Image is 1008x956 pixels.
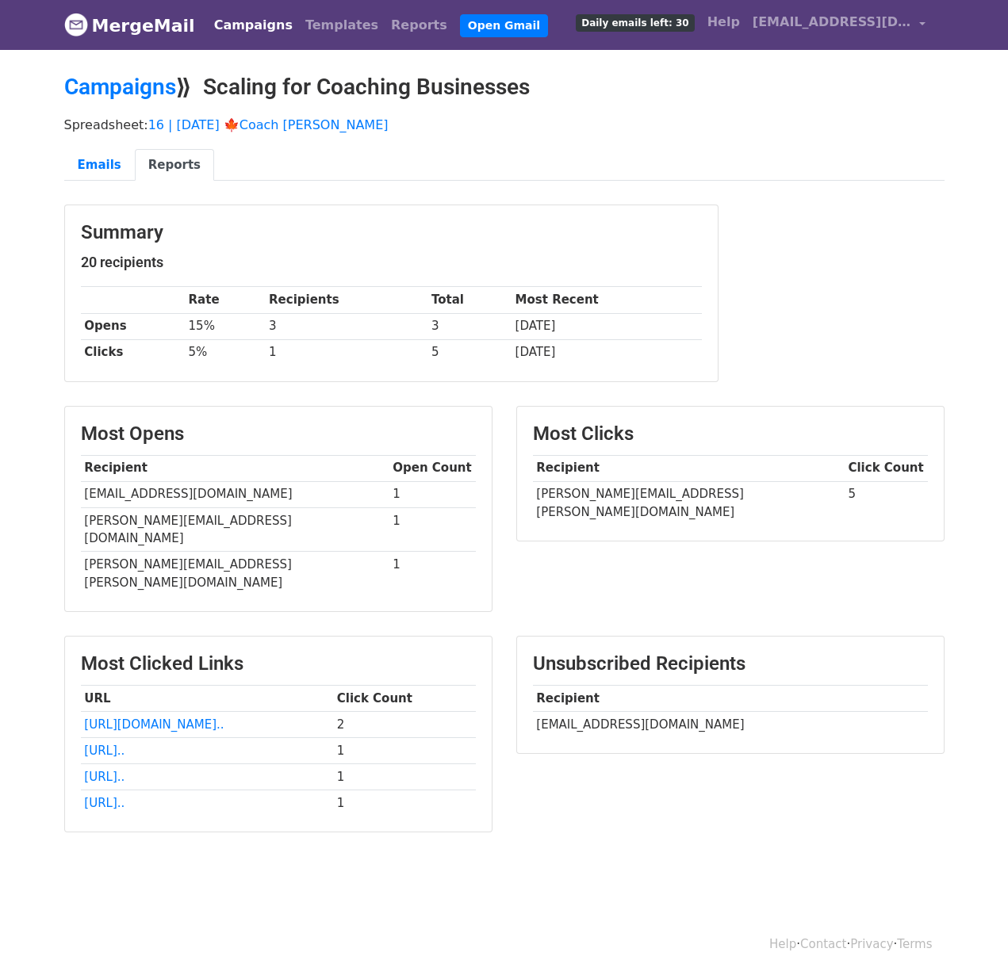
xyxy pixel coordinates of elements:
h3: Summary [81,221,702,244]
td: [DATE] [512,313,702,339]
h2: ⟫ Scaling for Coaching Businesses [64,74,945,101]
h3: Most Clicked Links [81,652,476,675]
td: [EMAIL_ADDRESS][DOMAIN_NAME] [81,481,389,507]
th: Recipient [533,455,845,481]
a: [URL][DOMAIN_NAME].. [84,717,224,732]
img: MergeMail logo [64,13,88,36]
td: 1 [333,790,476,816]
th: Clicks [81,339,185,365]
a: Campaigns [64,74,176,100]
th: Recipient [81,455,389,481]
td: 1 [265,339,427,365]
a: Open Gmail [460,14,548,37]
th: URL [81,685,333,711]
td: 15% [185,313,266,339]
th: Click Count [845,455,928,481]
a: Contact [800,937,846,951]
a: Reports [135,149,214,182]
span: Daily emails left: 30 [576,14,694,32]
th: Click Count [333,685,476,711]
th: Most Recent [512,287,702,313]
a: [URL].. [84,796,125,810]
td: 1 [333,737,476,763]
td: [EMAIL_ADDRESS][DOMAIN_NAME] [533,711,928,737]
h5: 20 recipients [81,254,702,271]
td: 1 [389,507,476,552]
a: Emails [64,149,135,182]
a: Terms [897,937,932,951]
th: Open Count [389,455,476,481]
td: [PERSON_NAME][EMAIL_ADDRESS][PERSON_NAME][DOMAIN_NAME] [81,552,389,595]
td: 1 [333,764,476,790]
th: Total [427,287,512,313]
a: Help [769,937,796,951]
h3: Most Clicks [533,423,928,445]
iframe: Chat Widget [929,880,1008,956]
td: 1 [389,552,476,595]
p: Spreadsheet: [64,117,945,133]
a: Privacy [850,937,893,951]
td: 2 [333,711,476,737]
td: [PERSON_NAME][EMAIL_ADDRESS][DOMAIN_NAME] [81,507,389,552]
a: Templates [299,10,385,41]
a: Reports [385,10,454,41]
td: [PERSON_NAME][EMAIL_ADDRESS][PERSON_NAME][DOMAIN_NAME] [533,481,845,525]
td: 5 [427,339,512,365]
a: [URL].. [84,744,125,758]
th: Rate [185,287,266,313]
a: [URL].. [84,770,125,784]
a: MergeMail [64,9,195,42]
td: 5 [845,481,928,525]
a: Help [701,6,746,38]
span: [EMAIL_ADDRESS][DOMAIN_NAME] [753,13,911,32]
th: Recipient [533,685,928,711]
a: [EMAIL_ADDRESS][DOMAIN_NAME] [746,6,932,44]
th: Recipients [265,287,427,313]
td: 5% [185,339,266,365]
td: 3 [265,313,427,339]
th: Opens [81,313,185,339]
h3: Unsubscribed Recipients [533,652,928,675]
a: 16 | [DATE] 🍁Coach [PERSON_NAME] [148,117,389,132]
a: Campaigns [208,10,299,41]
td: 3 [427,313,512,339]
a: Daily emails left: 30 [569,6,700,38]
td: 1 [389,481,476,507]
h3: Most Opens [81,423,476,445]
td: [DATE] [512,339,702,365]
